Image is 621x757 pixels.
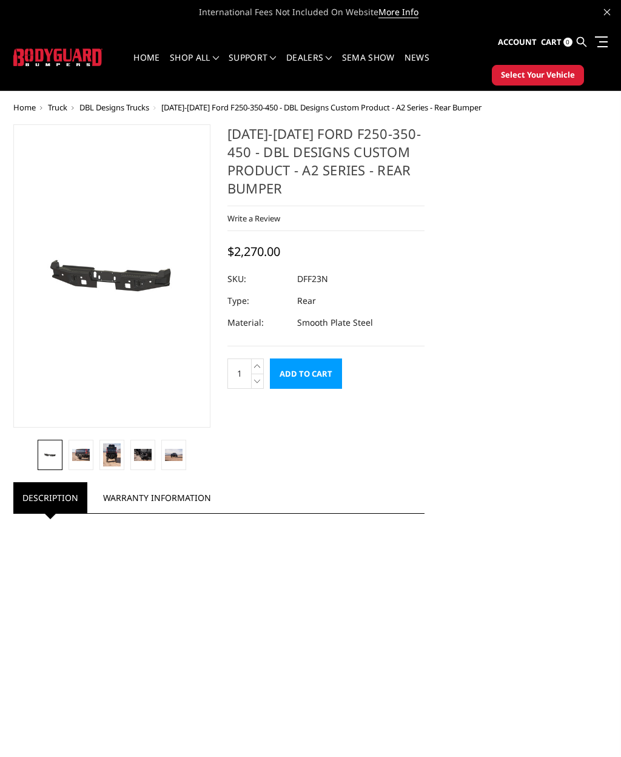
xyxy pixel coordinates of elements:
a: News [404,53,429,77]
button: Select Your Vehicle [492,65,584,86]
a: Warranty Information [94,482,220,513]
dd: Rear [297,290,316,312]
span: $2,270.00 [227,243,280,260]
dd: DFF23N [297,268,328,290]
a: Dealers [286,53,332,77]
span: Account [498,36,537,47]
img: 2023-2025 Ford F250-350-450 - DBL Designs Custom Product - A2 Series - Rear Bumper [165,449,183,460]
dd: Smooth Plate Steel [297,312,373,334]
dt: SKU: [227,268,288,290]
a: Truck [48,102,67,113]
a: Home [133,53,159,77]
img: 2023-2025 Ford F250-350-450 - DBL Designs Custom Product - A2 Series - Rear Bumper [134,449,152,460]
a: More Info [378,6,418,18]
a: Cart 0 [541,26,572,59]
a: Account [498,26,537,59]
img: 2023-2025 Ford F250-350-450 - DBL Designs Custom Product - A2 Series - Rear Bumper [103,443,121,466]
h1: [DATE]-[DATE] Ford F250-350-450 - DBL Designs Custom Product - A2 Series - Rear Bumper [227,124,425,206]
a: Write a Review [227,213,280,224]
span: Select Your Vehicle [501,69,575,81]
span: 0 [563,38,572,47]
img: 2023-2025 Ford F250-350-450 - DBL Designs Custom Product - A2 Series - Rear Bumper [17,231,207,321]
img: BODYGUARD BUMPERS [13,49,102,66]
span: Cart [541,36,562,47]
a: Home [13,102,36,113]
input: Add to Cart [270,358,342,389]
dt: Type: [227,290,288,312]
img: 2023-2025 Ford F250-350-450 - DBL Designs Custom Product - A2 Series - Rear Bumper [41,451,59,459]
a: SEMA Show [342,53,395,77]
a: 2023-2025 Ford F250-350-450 - DBL Designs Custom Product - A2 Series - Rear Bumper [13,124,210,428]
span: [DATE]-[DATE] Ford F250-350-450 - DBL Designs Custom Product - A2 Series - Rear Bumper [161,102,482,113]
a: DBL Designs Trucks [79,102,149,113]
a: Description [13,482,87,513]
a: Support [229,53,277,77]
dt: Material: [227,312,288,334]
img: 2023-2025 Ford F250-350-450 - DBL Designs Custom Product - A2 Series - Rear Bumper [72,449,90,460]
a: shop all [170,53,219,77]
